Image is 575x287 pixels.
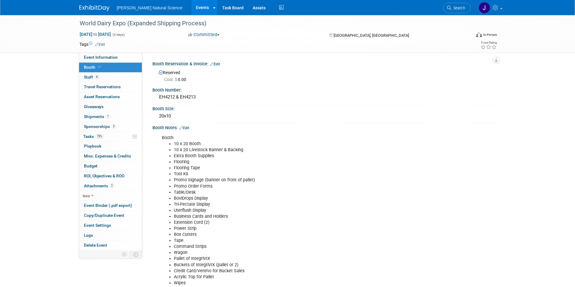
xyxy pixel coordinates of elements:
div: Booth Reservation & Invoice: [152,59,496,67]
a: ROI, Objectives & ROO [79,171,142,181]
li: Table/Desk [174,189,426,195]
i: Booth reservation complete [98,65,101,69]
li: Wipes [174,280,426,286]
span: Asset Reservations [84,94,120,99]
span: 3 [111,124,116,129]
span: [DATE] [DATE] [79,32,111,37]
a: Sponsorships3 [79,122,142,132]
a: Search [443,3,471,13]
span: Delete Event [84,243,107,248]
a: Misc. Expenses & Credits [79,151,142,161]
li: Flooring Tape [174,165,426,171]
td: Tags [79,41,105,47]
li: Buckets of IntegriVIX (pallet or 2) [174,262,426,268]
a: Attachments2 [79,181,142,191]
span: Shipments [84,114,110,119]
a: Giveaways [79,102,142,112]
span: less [83,193,90,198]
div: Booth Number: [152,86,496,93]
td: Personalize Event Tab Strip [119,251,130,258]
li: Box Cutters [174,232,426,238]
li: Command Strips [174,244,426,250]
div: In-Person [483,33,497,37]
a: Edit [95,42,105,47]
a: less [79,191,142,201]
li: Credit Card/Venmo for Bucket Sales [174,268,426,274]
span: Event Information [84,55,118,60]
a: Staff4 [79,73,142,82]
a: Event Information [79,53,142,62]
a: Tasks73% [79,132,142,142]
div: Reserved [157,68,491,83]
li: Wagon [174,250,426,256]
li: Uterflush Display [174,207,426,214]
span: 2 [110,183,114,188]
li: Flooring [174,159,426,165]
span: (4 days) [112,33,125,37]
span: to [92,32,98,37]
div: World Dairy Expo (Expanded Shipping Process) [78,18,462,29]
span: Booth [84,65,102,70]
a: Edit [179,126,189,130]
span: [PERSON_NAME] Natural Science [117,5,183,10]
span: Tasks [83,134,104,139]
a: Travel Reservations [79,82,142,92]
span: Playbook [84,144,101,148]
li: Extension Cord (2) [174,220,426,226]
a: Logs [79,231,142,240]
div: Event Format [435,31,497,40]
span: 73% [95,134,104,139]
li: BoviDrops Display [174,195,426,201]
a: Budget [79,161,142,171]
span: Copy/Duplicate Event [84,213,124,218]
a: Booth [79,63,142,72]
span: ROI, Objectives & ROO [84,173,124,178]
a: Asset Reservations [79,92,142,102]
span: Search [451,6,465,10]
a: Event Settings [79,221,142,230]
li: Tape [174,238,426,244]
span: 1 [106,114,110,119]
div: 20x10 [157,111,491,121]
img: Format-Inperson.png [476,32,482,37]
li: 10 x 20 Booth [174,141,426,147]
div: Booth Notes: [152,123,496,131]
span: Travel Reservations [84,84,121,89]
span: Logs [84,233,93,238]
a: Playbook [79,142,142,151]
span: Cost: $ [164,77,178,82]
span: Staff [84,75,99,80]
div: EH4212 & EH4213 [157,92,491,102]
a: Shipments1 [79,112,142,122]
span: Attachments [84,183,114,188]
button: Committed [186,32,222,38]
span: Misc. Expenses & Credits [84,154,131,158]
li: Pallet of IntegriVIX [174,256,426,262]
li: Promo Signage (banner on front of pallet) [174,177,426,183]
a: Event Binder (.pdf export) [79,201,142,211]
span: [GEOGRAPHIC_DATA], [GEOGRAPHIC_DATA] [334,33,409,38]
li: Promo Order Forms [174,183,426,189]
div: Booth Size: [152,104,496,112]
li: Power Strip [174,226,426,232]
div: Event Rating [481,41,497,44]
span: Giveaways [84,104,104,109]
li: 10 x 20 Livestock Banner & Backing [174,147,426,153]
span: Event Settings [84,223,111,228]
a: Copy/Duplicate Event [79,211,142,220]
li: Extra Booth Supplies [174,153,426,159]
li: Business Cards and Holders [174,214,426,220]
img: Jennifer Bullock [479,2,490,14]
li: Acrylic Top for Pallet [174,274,426,280]
li: Tri-Pectate Display [174,201,426,207]
img: ExhibitDay [79,5,110,11]
a: Edit [210,62,220,66]
span: 0.00 [164,77,189,82]
span: 4 [94,75,99,79]
span: Budget [84,164,97,168]
span: Event Binder (.pdf export) [84,203,132,208]
a: Delete Event [79,241,142,250]
li: Tool Kit [174,171,426,177]
span: Sponsorships [84,124,116,129]
td: Toggle Event Tabs [129,251,142,258]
